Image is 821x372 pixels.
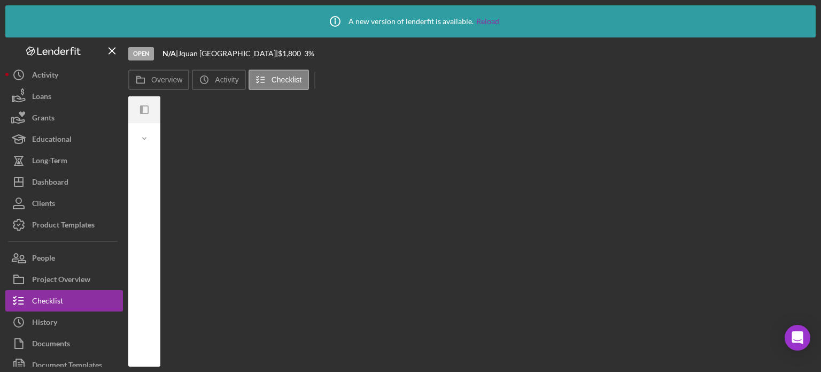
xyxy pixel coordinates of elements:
[178,49,278,58] div: Jquan [GEOGRAPHIC_DATA] |
[5,193,123,214] button: Clients
[32,128,72,153] div: Educational
[128,47,154,60] div: Open
[5,214,123,236] button: Product Templates
[249,70,309,90] button: Checklist
[5,150,123,171] button: Long-Term
[5,64,123,86] button: Activity
[192,70,245,90] button: Activity
[278,49,301,58] span: $1,800
[32,86,51,110] div: Loans
[5,269,123,290] button: Project Overview
[304,49,314,58] div: 3 %
[322,8,499,35] div: A new version of lenderfit is available.
[5,107,123,128] button: Grants
[476,17,499,26] a: Reload
[32,107,55,131] div: Grants
[32,312,57,336] div: History
[32,290,63,314] div: Checklist
[5,333,123,354] button: Documents
[151,75,182,84] label: Overview
[32,247,55,271] div: People
[162,49,176,58] b: N/A
[32,269,90,293] div: Project Overview
[32,150,67,174] div: Long-Term
[32,333,70,357] div: Documents
[215,75,238,84] label: Activity
[32,171,68,195] div: Dashboard
[162,49,178,58] div: |
[5,290,123,312] button: Checklist
[5,128,123,150] button: Educational
[272,75,302,84] label: Checklist
[5,247,123,269] button: People
[785,325,810,351] div: Open Intercom Messenger
[5,171,123,193] button: Dashboard
[32,193,55,217] div: Clients
[5,86,123,107] button: Loans
[32,214,95,238] div: Product Templates
[128,70,189,90] button: Overview
[32,64,58,88] div: Activity
[5,312,123,333] button: History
